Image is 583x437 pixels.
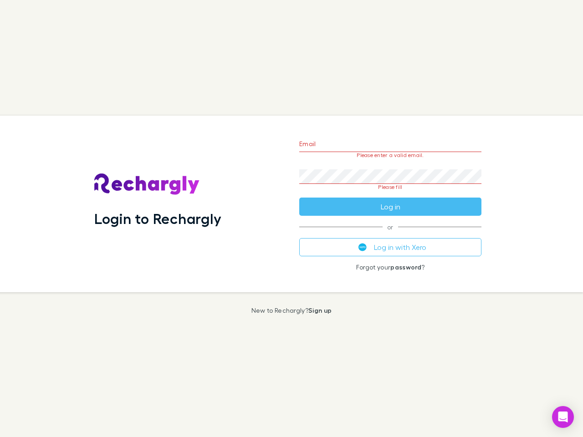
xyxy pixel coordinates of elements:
p: Please fill [299,184,481,190]
img: Rechargly's Logo [94,173,200,195]
a: password [390,263,421,271]
p: Forgot your ? [299,264,481,271]
img: Xero's logo [358,243,367,251]
div: Open Intercom Messenger [552,406,574,428]
button: Log in [299,198,481,216]
p: New to Rechargly? [251,307,332,314]
h1: Login to Rechargly [94,210,221,227]
button: Log in with Xero [299,238,481,256]
a: Sign up [308,306,332,314]
p: Please enter a valid email. [299,152,481,158]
